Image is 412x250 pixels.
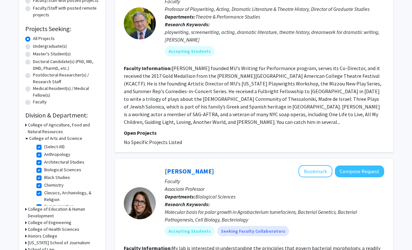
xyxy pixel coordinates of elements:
label: Faculty/Staff with posted remote projects [33,5,99,18]
b: Departments: [165,13,195,20]
mat-chip: Accepting Students [165,226,215,236]
p: Faculty [165,177,384,185]
label: Chemistry [44,182,64,189]
h3: Honors College [28,233,57,239]
p: Open Projects [124,129,384,137]
b: Research Keywords: [165,201,210,207]
h2: Division & Department: [25,111,99,119]
p: Professor of Playwriting, Acting, Dramatic Literature & Theatre History, Director of Graduate Stu... [165,5,384,13]
label: Postdoctoral Researcher(s) / Research Staff [33,72,99,85]
label: Doctoral Candidate(s) (PhD, MD, DMD, PharmD, etc.) [33,58,99,72]
label: (Select All) [44,143,65,150]
button: Compose Request to Pamela Brown [335,165,384,177]
label: Black Studies [44,174,70,181]
mat-chip: Accepting Students [165,46,215,56]
label: Communication [44,203,74,210]
h3: College of Agriculture, Food and Natural Resources [28,122,99,135]
span: Biological Sciences [195,193,235,200]
p: Associate Professor [165,185,384,193]
a: [PERSON_NAME] [165,167,214,175]
h3: [US_STATE] School of Journalism [28,239,90,246]
label: Undergraduate(s) [33,43,67,50]
iframe: Chat [5,221,27,245]
b: Departments: [165,193,195,200]
div: playwriting, screenwriting, acting, dramatic literature, theatre history, dreamwork for dramatic ... [165,28,384,44]
label: Faculty [33,99,47,105]
label: Master's Student(s) [33,51,71,57]
b: Research Keywords: [165,21,210,28]
label: All Projects [33,35,55,42]
h3: College of Engineering [28,219,71,226]
label: Architectural Studies [44,159,84,165]
h3: College of Arts and Science [29,135,82,142]
label: Medical Resident(s) / Medical Fellow(s) [33,85,99,99]
h2: Projects Seeking: [25,25,99,33]
span: No Specific Projects Listed [124,139,182,145]
h3: College of Education & Human Development [28,206,99,219]
label: Classics, Archaeology, & Religion [44,190,97,203]
label: Biological Sciences [44,166,81,173]
mat-chip: Seeking Faculty Collaborators [217,226,289,236]
label: Anthropology [44,151,70,158]
b: Faculty Information: [124,65,172,71]
div: Molecular basis for polar growth in Agrobacterium tumefaciens, Bacterial Genetics, Bacterial Path... [165,208,384,223]
fg-read-more: [PERSON_NAME] founded MU's Writing for Performance program, serves its Co-Director, and it receiv... [124,65,381,125]
button: Add Pamela Brown to Bookmarks [298,165,332,177]
span: Theatre & Performance Studies [195,13,260,20]
h3: College of Health Sciences [28,226,79,233]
